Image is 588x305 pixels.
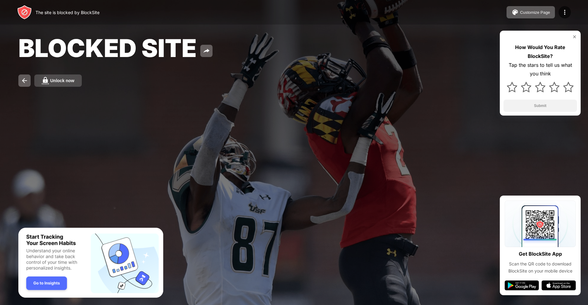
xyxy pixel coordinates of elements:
[521,82,531,92] img: star.svg
[520,10,550,15] div: Customize Page
[505,280,539,290] img: google-play.svg
[507,82,517,92] img: star.svg
[572,34,577,39] img: rate-us-close.svg
[505,200,576,247] img: qrcode.svg
[511,9,519,16] img: pallet.svg
[505,261,576,274] div: Scan the QR code to download BlockSite on your mobile device
[507,6,555,18] button: Customize Page
[34,74,82,87] button: Unlock now
[21,77,28,84] img: back.svg
[50,78,74,83] div: Unlock now
[36,10,100,15] div: The site is blocked by BlockSite
[42,77,49,84] img: password.svg
[549,82,560,92] img: star.svg
[503,100,577,112] button: Submit
[17,5,32,20] img: header-logo.svg
[18,228,163,298] iframe: Banner
[519,250,562,258] div: Get BlockSite App
[541,280,576,290] img: app-store.svg
[503,61,577,78] div: Tap the stars to tell us what you think
[563,82,574,92] img: star.svg
[561,9,568,16] img: menu-icon.svg
[203,47,210,55] img: share.svg
[18,33,197,63] span: BLOCKED SITE
[535,82,545,92] img: star.svg
[503,43,577,61] div: How Would You Rate BlockSite?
